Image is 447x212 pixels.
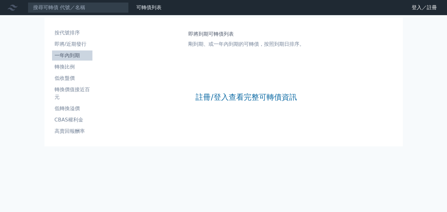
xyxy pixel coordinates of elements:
a: 可轉債列表 [136,4,162,10]
a: CBAS權利金 [52,115,92,125]
a: 即將/近期發行 [52,39,92,49]
li: 低轉換溢價 [52,105,92,112]
p: 剛到期、或一年內到期的可轉債，按照到期日排序。 [188,40,304,48]
a: 低轉換溢價 [52,103,92,114]
li: 即將/近期發行 [52,40,92,48]
li: CBAS權利金 [52,116,92,124]
li: 轉換比例 [52,63,92,71]
li: 高賣回報酬率 [52,127,92,135]
a: 按代號排序 [52,28,92,38]
a: 一年內到期 [52,50,92,61]
a: 轉換比例 [52,62,92,72]
li: 一年內到期 [52,52,92,59]
a: 高賣回報酬率 [52,126,92,136]
h1: 即將到期可轉債列表 [188,30,304,38]
a: 轉換價值接近百元 [52,85,92,102]
li: 按代號排序 [52,29,92,37]
li: 轉換價值接近百元 [52,86,92,101]
a: 登入／註冊 [407,3,442,13]
input: 搜尋可轉債 代號／名稱 [28,2,129,13]
a: 註冊/登入查看完整可轉債資訊 [196,92,297,102]
li: 低收盤價 [52,74,92,82]
a: 低收盤價 [52,73,92,83]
